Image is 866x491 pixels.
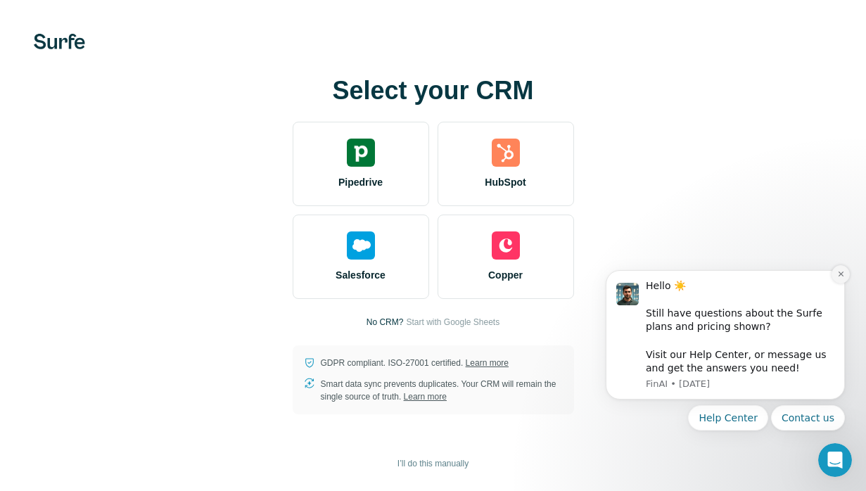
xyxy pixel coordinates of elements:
[397,457,469,470] span: I’ll do this manually
[492,231,520,260] img: copper's logo
[818,443,852,477] iframe: Intercom live chat
[347,231,375,260] img: salesforce's logo
[466,358,509,368] a: Learn more
[388,453,478,474] button: I’ll do this manually
[406,316,499,329] button: Start with Google Sheets
[321,357,509,369] p: GDPR compliant. ISO-27001 certified.
[336,268,386,282] span: Salesforce
[404,392,447,402] a: Learn more
[321,378,563,403] p: Smart data sync prevents duplicates. Your CRM will remain the single source of truth.
[293,77,574,105] h1: Select your CRM
[488,268,523,282] span: Copper
[34,34,85,49] img: Surfe's logo
[585,224,866,453] iframe: Intercom notifications message
[492,139,520,167] img: hubspot's logo
[338,175,383,189] span: Pipedrive
[485,175,526,189] span: HubSpot
[347,139,375,167] img: pipedrive's logo
[367,316,404,329] p: No CRM?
